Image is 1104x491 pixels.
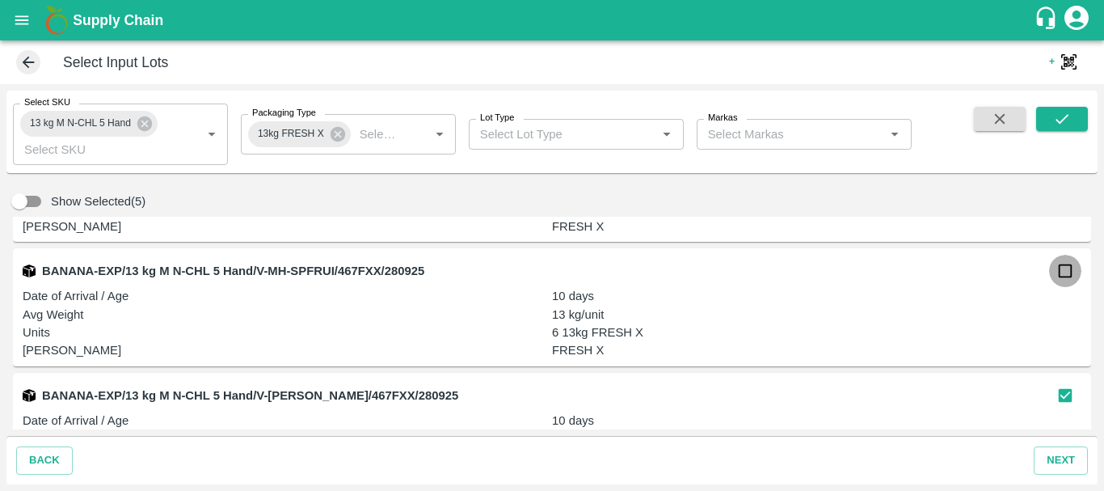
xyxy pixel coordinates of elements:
p: FRESH X [552,341,1081,359]
h6: Select Input Lots [63,51,168,74]
p: Date of Arrival / Age [23,287,552,305]
a: Supply Chain [73,9,1034,32]
input: Select Markas [702,124,880,145]
label: Select SKU [24,96,70,109]
img: box [23,389,36,402]
button: + [1036,50,1088,74]
div: 13 kg M N-CHL 5 Hand [20,111,158,137]
div: 13kg FRESH X [248,121,351,147]
p: Units [23,324,552,341]
p: Date of Arrival / Age [23,412,552,430]
b: BANANA-EXP/13 kg M N-CHL 5 Hand/V-[PERSON_NAME]/467FXX/280925 [42,389,458,402]
p: FRESH X [552,218,1081,235]
button: Open [656,124,677,145]
span: Show Selected(5) [51,193,145,210]
p: 10 days [552,412,1081,430]
p: 10 days [552,287,1081,305]
p: Avg Weight [23,430,552,447]
div: customer-support [1034,6,1062,35]
img: logo [40,4,73,36]
p: 13 kg/unit [552,430,1081,447]
b: BANANA-EXP/13 kg M N-CHL 5 Hand/V-MH-SPFRUI/467FXX/280925 [42,265,424,277]
span: 13kg FRESH X [248,125,334,142]
button: Open [429,124,450,145]
p: [PERSON_NAME] [23,341,552,359]
button: open drawer [3,2,40,39]
button: next [1034,447,1088,475]
button: Open [201,124,222,145]
input: Select SKU [18,139,175,160]
button: Open [884,124,905,145]
button: back [16,447,73,475]
div: account of current user [1062,3,1091,37]
input: Select Lot Type [474,124,652,145]
p: Avg Weight [23,306,552,324]
img: box [23,265,36,277]
p: 13 kg/unit [552,306,1081,324]
p: [PERSON_NAME] [23,218,552,235]
label: Packaging Type [252,107,316,120]
label: Lot Type [480,112,515,125]
b: Supply Chain [73,12,163,28]
span: 13 kg M N-CHL 5 Hand [20,115,141,132]
input: Select Packaging Type [353,124,403,145]
label: Markas [708,112,738,125]
p: 6 13kg FRESH X [552,324,1081,341]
